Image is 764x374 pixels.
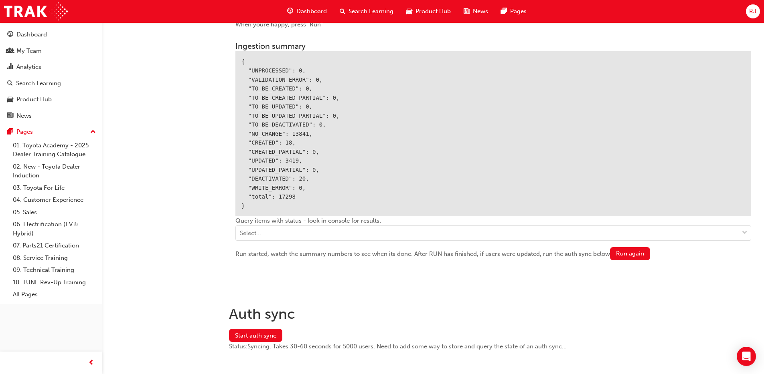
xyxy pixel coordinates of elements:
[229,342,758,351] div: Status: Syncing. Takes 30-60 seconds for 5000 users. Need to add some way to store and query the ...
[3,44,99,58] a: My Team
[10,194,99,206] a: 04. Customer Experience
[737,347,756,366] div: Open Intercom Messenger
[235,247,751,260] div: Run started, watch the summary numbers to see when its done. After RUN has finished, if users wer...
[229,329,282,342] button: Start auth sync
[16,62,41,72] div: Analytics
[340,6,345,16] span: search-icon
[287,6,293,16] span: guage-icon
[10,161,99,182] a: 02. New - Toyota Dealer Induction
[3,26,99,125] button: DashboardMy TeamAnalyticsSearch LearningProduct HubNews
[349,7,393,16] span: Search Learning
[7,96,13,103] span: car-icon
[3,125,99,139] button: Pages
[16,95,52,104] div: Product Hub
[10,264,99,276] a: 09. Technical Training
[7,48,13,55] span: people-icon
[3,60,99,74] a: Analytics
[10,206,99,219] a: 05. Sales
[4,2,68,20] img: Trak
[16,30,47,39] div: Dashboard
[16,46,42,56] div: My Team
[501,6,507,16] span: pages-icon
[3,92,99,107] a: Product Hub
[415,7,451,16] span: Product Hub
[240,229,261,238] div: Select...
[473,7,488,16] span: News
[90,127,96,137] span: up-icon
[16,79,61,88] div: Search Learning
[296,7,327,16] span: Dashboard
[16,127,33,137] div: Pages
[10,288,99,301] a: All Pages
[400,3,457,20] a: car-iconProduct Hub
[464,6,470,16] span: news-icon
[88,358,94,368] span: prev-icon
[10,139,99,161] a: 01. Toyota Academy - 2025 Dealer Training Catalogue
[494,3,533,20] a: pages-iconPages
[10,182,99,194] a: 03. Toyota For Life
[10,218,99,239] a: 06. Electrification (EV & Hybrid)
[7,80,13,87] span: search-icon
[510,7,527,16] span: Pages
[3,109,99,123] a: News
[7,31,13,38] span: guage-icon
[235,51,751,217] div: { "UNPROCESSED": 0, "VALIDATION_ERROR": 0, "TO_BE_CREATED": 0, "TO_BE_CREATED_PARTIAL": 0, "TO_BE...
[281,3,333,20] a: guage-iconDashboard
[7,129,13,136] span: pages-icon
[10,252,99,264] a: 08. Service Training
[742,228,748,238] span: down-icon
[457,3,494,20] a: news-iconNews
[7,113,13,120] span: news-icon
[333,3,400,20] a: search-iconSearch Learning
[406,6,412,16] span: car-icon
[7,64,13,71] span: chart-icon
[746,4,760,18] button: RJ
[235,42,751,51] h3: Ingestion summary
[16,111,32,121] div: News
[749,7,756,16] span: RJ
[229,305,758,323] h1: Auth sync
[3,76,99,91] a: Search Learning
[3,27,99,42] a: Dashboard
[235,216,751,247] div: Query items with status - look in console for results:
[10,276,99,289] a: 10. TUNE Rev-Up Training
[10,239,99,252] a: 07. Parts21 Certification
[610,247,650,260] button: Run again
